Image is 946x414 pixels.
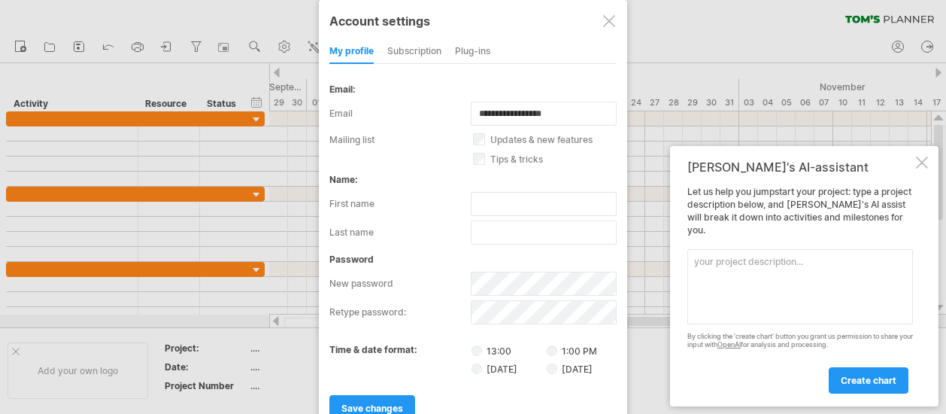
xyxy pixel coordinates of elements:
span: save changes [341,403,403,414]
label: email [329,102,471,126]
label: [DATE] [471,362,544,375]
label: 13:00 [471,344,544,357]
div: Plug-ins [455,40,490,64]
div: subscription [387,40,441,64]
label: updates & new features [473,134,634,145]
input: 1:00 PM [547,346,557,356]
div: email: [329,84,617,95]
input: 13:00 [471,346,482,356]
div: my profile [329,40,374,64]
div: By clicking the 'create chart' button you grant us permission to share your input with for analys... [687,333,913,349]
label: tips & tricks [473,154,634,165]
div: Let us help you jumpstart your project: type a project description below, and [PERSON_NAME]'s AI ... [687,186,913,393]
label: retype password: [329,300,471,324]
label: first name [329,192,471,216]
label: [DATE] [547,364,593,375]
a: OpenAI [717,340,741,349]
div: name: [329,174,617,185]
label: time & date format: [329,344,417,355]
label: mailing list [329,134,473,145]
span: create chart [841,375,896,386]
div: password [329,254,617,265]
a: create chart [829,367,908,394]
input: [DATE] [547,364,557,374]
label: new password [329,272,471,296]
div: Account settings [329,7,617,34]
label: 1:00 PM [547,346,597,357]
input: [DATE] [471,364,482,374]
label: last name [329,221,471,245]
div: [PERSON_NAME]'s AI-assistant [687,160,913,175]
